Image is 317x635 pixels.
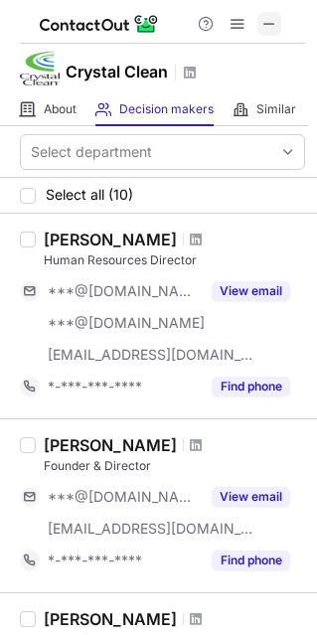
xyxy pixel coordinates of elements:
span: About [44,101,77,117]
div: Select department [31,142,152,162]
span: Similar [256,101,296,117]
div: Founder & Director [44,457,305,475]
button: Reveal Button [212,281,290,301]
button: Reveal Button [212,487,290,507]
div: [PERSON_NAME] [44,609,177,629]
button: Reveal Button [212,551,290,570]
button: Reveal Button [212,377,290,397]
div: [PERSON_NAME] [44,230,177,249]
img: ContactOut v5.3.10 [40,12,159,36]
span: ***@[DOMAIN_NAME] [48,488,200,506]
span: ***@[DOMAIN_NAME] [48,282,200,300]
span: [EMAIL_ADDRESS][DOMAIN_NAME] [48,346,254,364]
span: Decision makers [119,101,214,117]
div: [PERSON_NAME] [44,435,177,455]
img: 9963b2c1d477109752295b31ff699b20 [20,49,60,88]
div: Human Resources Director [44,251,305,269]
span: Select all (10) [46,187,133,203]
span: [EMAIL_ADDRESS][DOMAIN_NAME] [48,520,254,538]
span: ***@[DOMAIN_NAME] [48,314,205,332]
h1: Crystal Clean [66,60,168,83]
